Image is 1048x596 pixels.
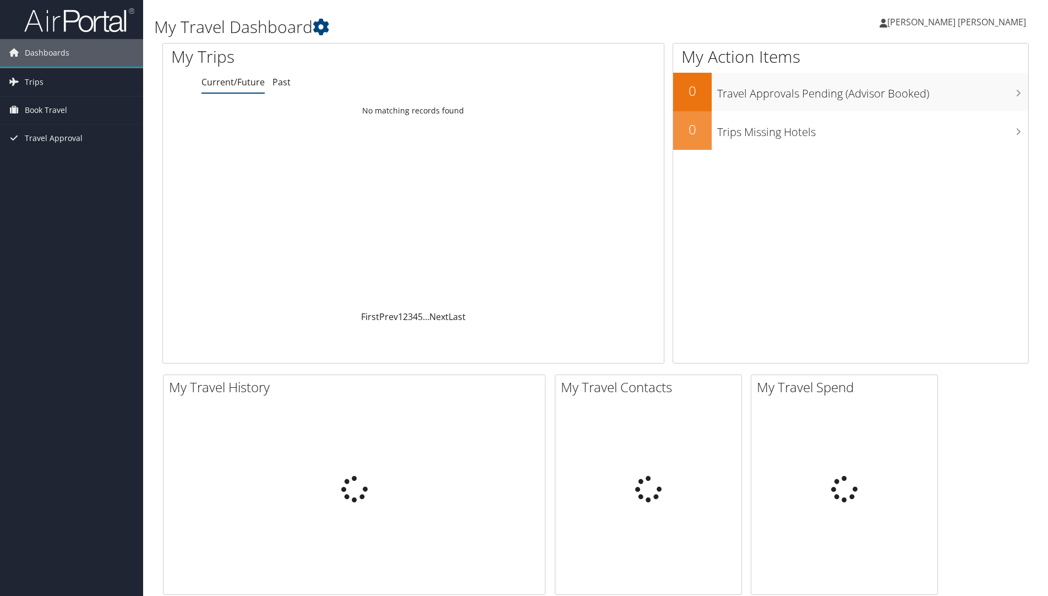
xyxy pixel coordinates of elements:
[25,68,43,96] span: Trips
[398,311,403,323] a: 1
[171,45,447,68] h1: My Trips
[25,124,83,152] span: Travel Approval
[449,311,466,323] a: Last
[561,378,741,397] h2: My Travel Contacts
[154,15,743,39] h1: My Travel Dashboard
[717,80,1028,101] h3: Travel Approvals Pending (Advisor Booked)
[379,311,398,323] a: Prev
[403,311,408,323] a: 2
[673,82,712,100] h2: 0
[880,6,1037,39] a: [PERSON_NAME] [PERSON_NAME]
[201,76,265,88] a: Current/Future
[408,311,413,323] a: 3
[24,7,134,33] img: airportal-logo.png
[673,73,1028,111] a: 0Travel Approvals Pending (Advisor Booked)
[25,39,69,67] span: Dashboards
[757,378,937,397] h2: My Travel Spend
[163,101,664,121] td: No matching records found
[25,96,67,124] span: Book Travel
[169,378,545,397] h2: My Travel History
[717,119,1028,140] h3: Trips Missing Hotels
[423,311,429,323] span: …
[272,76,291,88] a: Past
[673,120,712,139] h2: 0
[673,111,1028,150] a: 0Trips Missing Hotels
[413,311,418,323] a: 4
[418,311,423,323] a: 5
[361,311,379,323] a: First
[429,311,449,323] a: Next
[887,16,1026,28] span: [PERSON_NAME] [PERSON_NAME]
[673,45,1028,68] h1: My Action Items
